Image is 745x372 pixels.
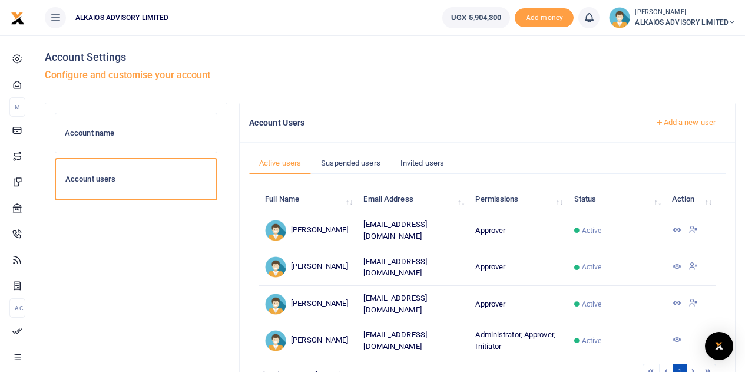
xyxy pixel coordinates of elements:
[357,286,469,322] td: [EMAIL_ADDRESS][DOMAIN_NAME]
[672,226,681,235] a: View Details
[390,152,454,175] a: Invited users
[259,286,357,322] td: [PERSON_NAME]
[45,70,736,81] h5: Configure and customise your account
[582,299,602,310] span: Active
[515,8,574,28] span: Add money
[582,262,602,272] span: Active
[259,187,357,212] th: Full Name: activate to sort column ascending
[469,187,567,212] th: Permissions: activate to sort column ascending
[469,322,567,358] td: Administrator, Approver, Initiator
[11,11,25,25] img: logo-small
[65,129,207,138] h6: Account name
[249,116,636,129] h4: Account Users
[672,299,681,308] a: View Details
[672,336,681,345] a: View Details
[259,249,357,286] td: [PERSON_NAME]
[665,187,716,212] th: Action: activate to sort column ascending
[609,7,630,28] img: profile-user
[311,152,390,175] a: Suspended users
[567,187,665,212] th: Status: activate to sort column ascending
[609,7,736,28] a: profile-user [PERSON_NAME] ALKAIOS ADVISORY LIMITED
[438,7,515,28] li: Wallet ballance
[688,299,698,308] a: Suspend
[442,7,510,28] a: UGX 5,904,300
[645,113,726,133] a: Add a new user
[65,175,207,184] h6: Account users
[582,335,602,346] span: Active
[55,113,217,154] a: Account name
[705,332,733,360] div: Open Intercom Messenger
[9,97,25,117] li: M
[259,212,357,249] td: [PERSON_NAME]
[357,322,469,358] td: [EMAIL_ADDRESS][DOMAIN_NAME]
[11,13,25,22] a: logo-small logo-large logo-large
[688,263,698,272] a: Suspend
[672,263,681,272] a: View Details
[357,249,469,286] td: [EMAIL_ADDRESS][DOMAIN_NAME]
[71,12,173,23] span: ALKAIOS ADVISORY LIMITED
[515,8,574,28] li: Toup your wallet
[688,226,698,235] a: Suspend
[635,17,736,28] span: ALKAIOS ADVISORY LIMITED
[469,286,567,322] td: Approver
[357,187,469,212] th: Email Address: activate to sort column ascending
[635,8,736,18] small: [PERSON_NAME]
[582,225,602,236] span: Active
[469,249,567,286] td: Approver
[249,152,311,175] a: Active users
[451,12,501,24] span: UGX 5,904,300
[45,51,736,64] h4: Account Settings
[469,212,567,249] td: Approver
[9,298,25,318] li: Ac
[259,322,357,358] td: [PERSON_NAME]
[55,158,217,200] a: Account users
[357,212,469,249] td: [EMAIL_ADDRESS][DOMAIN_NAME]
[515,12,574,21] a: Add money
